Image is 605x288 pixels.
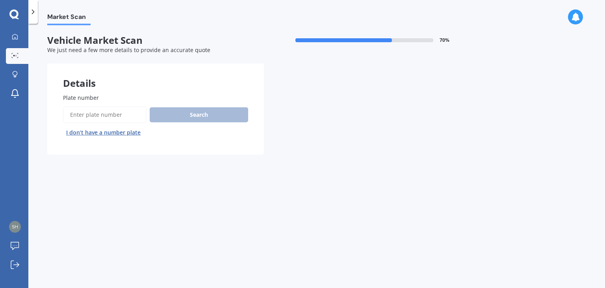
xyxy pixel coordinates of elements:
input: Enter plate number [63,107,147,123]
button: I don’t have a number plate [63,126,144,139]
span: We just need a few more details to provide an accurate quote [47,46,210,54]
img: 8fc2b59f9a3b8a04d904f62eac0e0445 [9,221,21,233]
span: Vehicle Market Scan [47,35,264,46]
span: Market Scan [47,13,91,24]
span: 70 % [440,37,449,43]
div: Details [47,64,264,87]
span: Plate number [63,94,99,101]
